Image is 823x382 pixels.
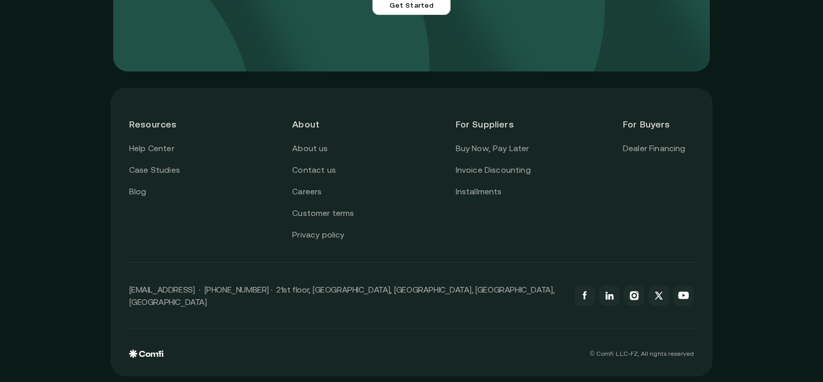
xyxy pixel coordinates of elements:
a: Buy Now, Pay Later [456,142,529,155]
p: [EMAIL_ADDRESS] · [PHONE_NUMBER] · 21st floor, [GEOGRAPHIC_DATA], [GEOGRAPHIC_DATA], [GEOGRAPHIC_... [129,283,564,308]
a: Dealer Financing [623,142,686,155]
a: Customer terms [292,207,354,220]
header: For Suppliers [456,106,531,142]
header: For Buyers [623,106,694,142]
a: Privacy policy [292,228,344,242]
header: Resources [129,106,200,142]
p: © Comfi L.L.C-FZ, All rights reserved [590,350,694,357]
a: Blog [129,185,147,198]
a: Contact us [292,163,336,177]
a: Help Center [129,142,174,155]
a: Case Studies [129,163,180,177]
header: About [292,106,363,142]
a: Installments [456,185,502,198]
img: comfi logo [129,350,164,358]
a: Careers [292,185,321,198]
a: About us [292,142,328,155]
a: Invoice Discounting [456,163,531,177]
